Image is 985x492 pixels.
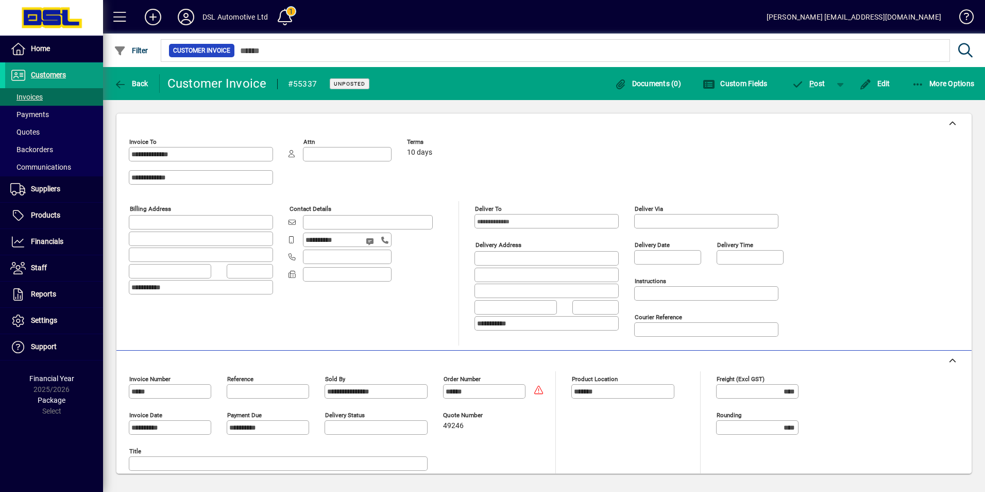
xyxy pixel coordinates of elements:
mat-label: Sold by [325,375,345,383]
span: Home [31,44,50,53]
mat-label: Instructions [635,277,666,285]
mat-label: Courier Reference [635,314,682,321]
span: Communications [10,163,71,171]
span: Invoices [10,93,43,101]
span: Filter [114,46,148,55]
button: Post [787,74,830,93]
span: Terms [407,139,469,145]
mat-label: Delivery date [635,241,670,249]
span: Quote number [443,412,505,419]
button: Filter [111,41,151,60]
a: Payments [5,106,103,123]
a: Suppliers [5,176,103,202]
mat-label: Rounding [717,412,741,419]
span: Payments [10,110,49,119]
a: Products [5,203,103,228]
div: #55337 [288,76,317,92]
mat-label: Deliver To [475,205,502,212]
button: Back [111,74,151,93]
mat-label: Delivery time [717,241,753,249]
span: Financials [31,237,63,245]
mat-label: Attn [303,138,315,145]
span: Customers [31,71,66,79]
mat-label: Freight (excl GST) [717,375,765,383]
app-page-header-button: Back [103,74,160,93]
mat-label: Title [129,448,141,455]
span: Quotes [10,128,40,136]
div: [PERSON_NAME] [EMAIL_ADDRESS][DOMAIN_NAME] [767,9,941,25]
button: Send SMS [359,229,383,254]
span: 10 days [407,149,432,157]
span: Documents (0) [614,79,681,88]
mat-label: Invoice To [129,138,157,145]
span: Custom Fields [703,79,768,88]
a: Quotes [5,123,103,141]
div: Customer Invoice [167,75,267,92]
span: Financial Year [29,374,74,383]
mat-label: Product location [572,375,618,383]
mat-label: Invoice number [129,375,171,383]
mat-label: Invoice date [129,412,162,419]
a: Staff [5,255,103,281]
span: 49246 [443,422,464,430]
a: Reports [5,282,103,307]
span: Package [38,396,65,404]
mat-label: Delivery status [325,412,365,419]
span: Customer Invoice [173,45,230,56]
a: Support [5,334,103,360]
button: Edit [857,74,893,93]
span: Edit [859,79,890,88]
a: Communications [5,158,103,176]
span: Back [114,79,148,88]
mat-label: Deliver via [635,205,663,212]
mat-label: Order number [444,375,481,383]
a: Home [5,36,103,62]
span: Backorders [10,145,53,154]
span: More Options [912,79,975,88]
a: Knowledge Base [952,2,972,36]
span: Support [31,342,57,351]
button: Custom Fields [700,74,770,93]
span: Staff [31,264,47,272]
button: Profile [169,8,202,26]
a: Invoices [5,88,103,106]
a: Backorders [5,141,103,158]
mat-label: Payment due [227,412,262,419]
div: DSL Automotive Ltd [202,9,268,25]
a: Settings [5,308,103,334]
span: Unposted [334,80,365,87]
a: Financials [5,229,103,255]
button: Add [137,8,169,26]
span: Reports [31,290,56,298]
span: Settings [31,316,57,324]
button: Documents (0) [612,74,684,93]
span: Suppliers [31,185,60,193]
span: Products [31,211,60,219]
mat-label: Reference [227,375,253,383]
span: P [809,79,814,88]
span: ost [792,79,825,88]
button: More Options [909,74,977,93]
